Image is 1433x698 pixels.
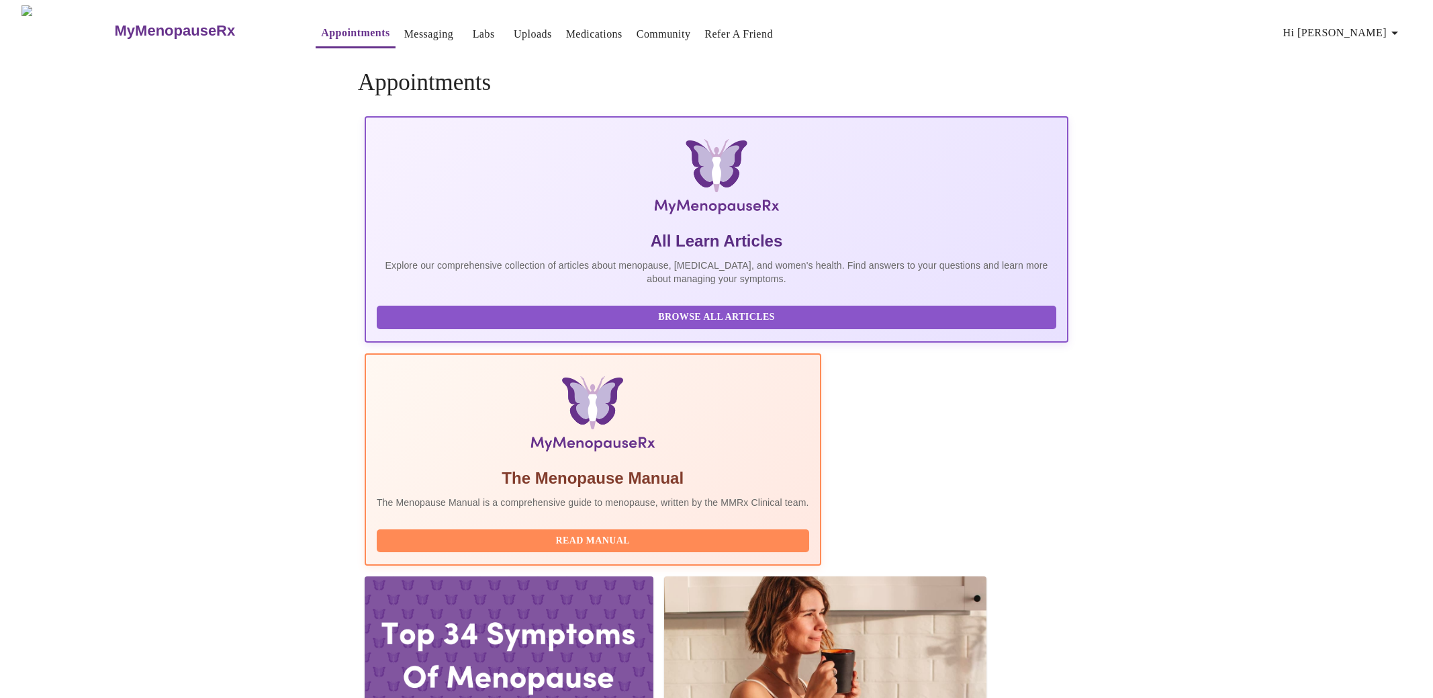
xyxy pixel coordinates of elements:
a: Appointments [321,24,389,42]
a: Browse All Articles [377,310,1060,322]
h4: Appointments [358,69,1075,96]
span: Hi [PERSON_NAME] [1283,24,1403,42]
a: Read Manual [377,534,813,546]
a: Messaging [404,25,453,44]
button: Refer a Friend [699,21,778,48]
span: Browse All Articles [390,309,1043,326]
h5: All Learn Articles [377,230,1056,252]
a: Uploads [514,25,552,44]
p: The Menopause Manual is a comprehensive guide to menopause, written by the MMRx Clinical team. [377,496,809,509]
p: Explore our comprehensive collection of articles about menopause, [MEDICAL_DATA], and women's hea... [377,259,1056,286]
span: Read Manual [390,533,796,550]
button: Labs [462,21,505,48]
a: Medications [566,25,622,44]
img: MyMenopauseRx Logo [482,139,950,220]
a: Community [637,25,691,44]
button: Read Manual [377,529,809,553]
h3: MyMenopauseRx [115,22,236,40]
button: Uploads [508,21,557,48]
button: Hi [PERSON_NAME] [1278,19,1408,46]
button: Medications [561,21,628,48]
button: Browse All Articles [377,306,1056,329]
img: MyMenopauseRx Logo [21,5,113,56]
button: Messaging [399,21,459,48]
a: MyMenopauseRx [113,7,289,54]
a: Labs [473,25,495,44]
a: Refer a Friend [704,25,773,44]
button: Appointments [316,19,395,48]
img: Menopause Manual [445,376,740,457]
button: Community [631,21,696,48]
h5: The Menopause Manual [377,468,809,489]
